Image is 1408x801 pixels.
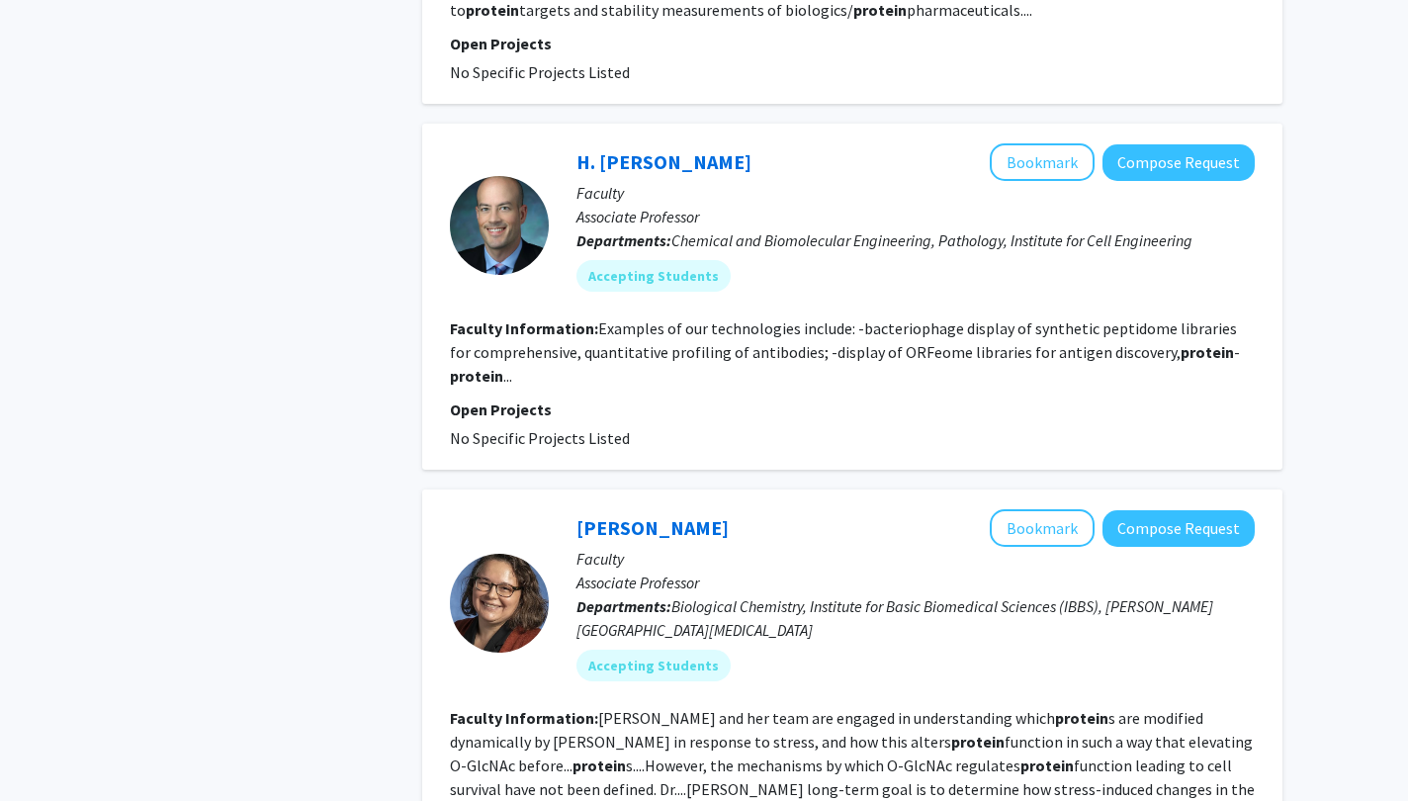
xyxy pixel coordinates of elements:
p: Open Projects [450,32,1255,55]
span: No Specific Projects Listed [450,428,630,448]
p: Associate Professor [576,205,1255,228]
b: protein [572,756,626,775]
button: Add H. Benjamin Larman to Bookmarks [990,143,1095,181]
b: protein [951,732,1005,752]
p: Faculty [576,181,1255,205]
b: Departments: [576,230,671,250]
b: protein [450,366,503,386]
p: Associate Professor [576,571,1255,594]
button: Add Natasha Zachara to Bookmarks [990,509,1095,547]
b: Departments: [576,596,671,616]
b: Faculty Information: [450,708,598,728]
button: Compose Request to H. Benjamin Larman [1102,144,1255,181]
button: Compose Request to Natasha Zachara [1102,510,1255,547]
span: Chemical and Biomolecular Engineering, Pathology, Institute for Cell Engineering [671,230,1192,250]
span: No Specific Projects Listed [450,62,630,82]
b: protein [1055,708,1108,728]
fg-read-more: Examples of our technologies include: -bacteriophage display of synthetic peptidome libraries for... [450,318,1240,386]
iframe: Chat [15,712,84,786]
span: Biological Chemistry, Institute for Basic Biomedical Sciences (IBBS), [PERSON_NAME][GEOGRAPHIC_DA... [576,596,1213,640]
p: Faculty [576,547,1255,571]
b: Faculty Information: [450,318,598,338]
a: [PERSON_NAME] [576,515,729,540]
mat-chip: Accepting Students [576,650,731,681]
a: H. [PERSON_NAME] [576,149,751,174]
b: protein [1020,756,1074,775]
p: Open Projects [450,398,1255,421]
mat-chip: Accepting Students [576,260,731,292]
b: protein [1181,342,1234,362]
